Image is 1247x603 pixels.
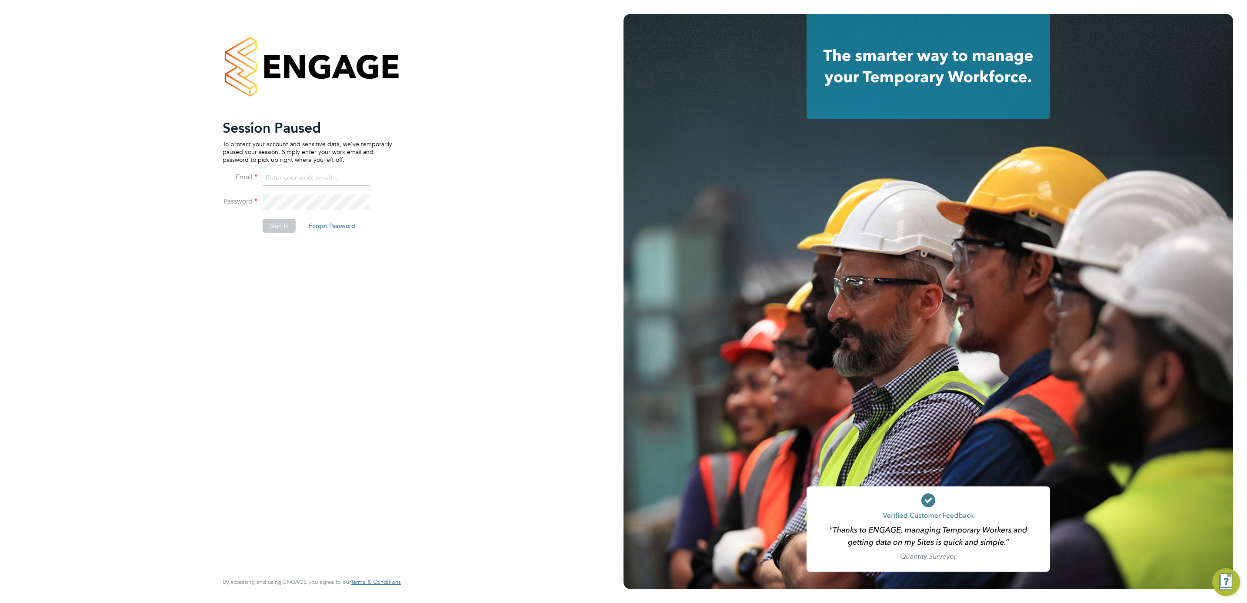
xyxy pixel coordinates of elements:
h2: Session Paused [223,119,392,137]
a: Terms & Conditions [351,579,401,586]
label: Password [223,197,257,206]
button: Engage Resource Center [1212,568,1240,596]
button: Sign In [263,219,296,233]
button: Forgot Password [302,219,362,233]
span: By accessing and using ENGAGE you agree to our [223,578,401,586]
input: Enter your work email... [263,171,370,186]
p: To protect your account and sensitive data, we've temporarily paused your session. Simply enter y... [223,140,392,164]
label: Email [223,173,257,182]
